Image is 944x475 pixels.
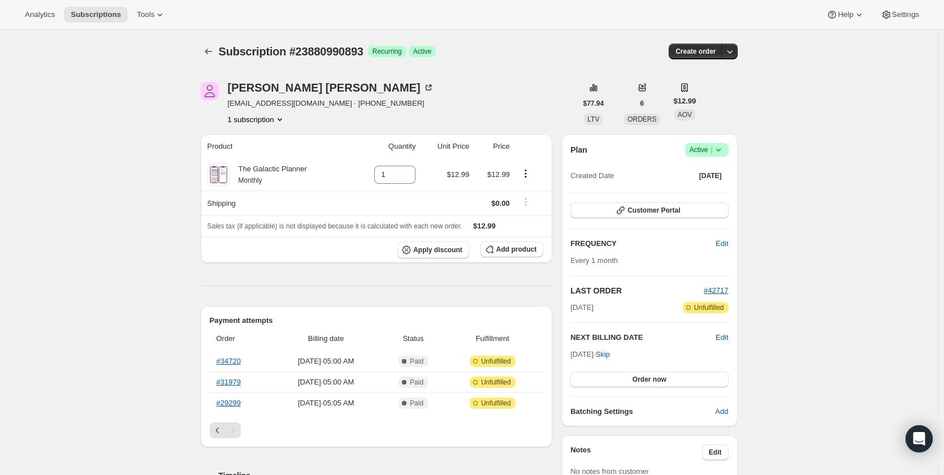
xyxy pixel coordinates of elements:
span: Unfulfilled [481,399,511,408]
span: [DATE] [699,171,722,180]
a: #42717 [704,286,728,295]
span: Sales tax (if applicable) is not displayed because it is calculated with each new order. [207,222,462,230]
span: [DATE] · 05:00 AM [274,356,378,367]
span: $12.99 [674,96,696,107]
span: Edit [716,238,728,249]
span: [DATE] · 05:05 AM [274,398,378,409]
span: Fulfillment [448,333,536,344]
nav: Pagination [210,422,544,438]
th: Order [210,326,271,351]
span: Status [385,333,442,344]
button: Apply discount [397,241,469,258]
span: Tools [137,10,154,19]
span: Andrea Socransky [201,82,219,100]
button: Tools [130,7,172,23]
button: Create order [669,44,722,59]
button: Help [820,7,871,23]
th: Quantity [353,134,419,159]
a: #34720 [216,357,241,365]
span: $77.94 [583,99,604,108]
span: Recurring [373,47,402,56]
button: Product actions [517,167,535,180]
button: $77.94 [577,96,611,111]
span: Create order [675,47,716,56]
button: [DATE] [692,168,729,184]
span: Apply discount [413,245,462,254]
button: Analytics [18,7,62,23]
span: Unfulfilled [481,378,511,387]
button: Customer Portal [570,202,728,218]
span: Every 1 month [570,256,618,265]
span: Subscriptions [71,10,121,19]
button: Settings [874,7,926,23]
th: Unit Price [419,134,473,159]
button: Subscriptions [201,44,216,59]
button: Shipping actions [517,196,535,208]
span: AOV [678,111,692,119]
span: 6 [640,99,644,108]
h6: Batching Settings [570,406,715,417]
button: Add product [480,241,543,257]
span: Help [838,10,853,19]
span: Settings [892,10,919,19]
span: Active [690,144,724,156]
span: Paid [410,399,423,408]
span: [DATE] · [570,350,610,359]
button: Skip [589,346,617,364]
th: Product [201,134,353,159]
span: | [711,145,712,154]
button: 6 [634,96,651,111]
span: LTV [587,115,599,123]
span: Customer Portal [627,206,680,215]
span: [DATE] · 05:00 AM [274,377,378,388]
div: The Galactic Planner [230,163,307,186]
h2: Plan [570,144,587,156]
button: Add [708,403,735,421]
span: $12.99 [447,170,469,179]
div: [PERSON_NAME] [PERSON_NAME] [228,82,434,93]
h2: FREQUENCY [570,238,716,249]
span: $0.00 [491,199,510,208]
span: Order now [633,375,666,384]
a: #31979 [216,378,241,386]
span: Add [715,406,728,417]
button: #42717 [704,285,728,296]
span: Active [413,47,432,56]
span: [EMAIL_ADDRESS][DOMAIN_NAME] · [PHONE_NUMBER] [228,98,434,109]
span: [DATE] [570,302,594,313]
span: Skip [596,349,610,360]
small: Monthly [239,176,262,184]
span: ORDERS [627,115,656,123]
span: $12.99 [473,222,496,230]
button: Order now [570,372,728,387]
h3: Notes [570,444,702,460]
span: $12.99 [487,170,510,179]
button: Edit [709,235,735,253]
button: Edit [716,332,728,343]
span: Paid [410,378,423,387]
a: #29299 [216,399,241,407]
span: Unfulfilled [694,303,724,312]
button: Previous [210,422,226,438]
button: Product actions [228,114,285,125]
h2: NEXT BILLING DATE [570,332,716,343]
span: Analytics [25,10,55,19]
span: Paid [410,357,423,366]
span: Subscription #23880990893 [219,45,363,58]
span: Unfulfilled [481,357,511,366]
img: product img [209,163,228,186]
h2: LAST ORDER [570,285,704,296]
th: Shipping [201,191,353,215]
th: Price [473,134,513,159]
button: Edit [702,444,729,460]
div: Open Intercom Messenger [906,425,933,452]
span: Created Date [570,170,614,182]
span: Edit [709,448,722,457]
span: Add product [496,245,536,254]
span: Billing date [274,333,378,344]
button: Subscriptions [64,7,128,23]
h2: Payment attempts [210,315,544,326]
